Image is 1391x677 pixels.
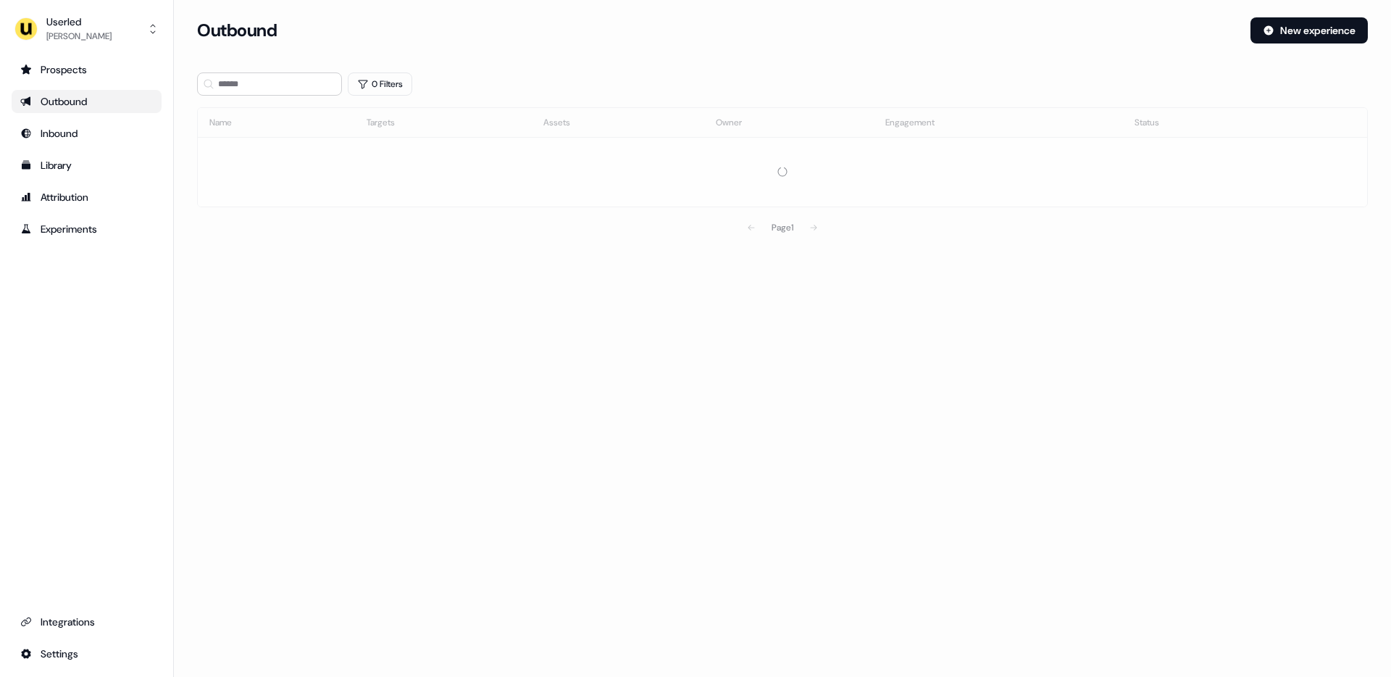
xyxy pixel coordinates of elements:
div: Outbound [20,94,153,109]
h3: Outbound [197,20,277,41]
div: Settings [20,647,153,661]
div: Userled [46,14,112,29]
div: Library [20,158,153,173]
a: Go to outbound experience [12,90,162,113]
a: Go to integrations [12,642,162,665]
button: 0 Filters [348,72,412,96]
button: New experience [1250,17,1368,43]
div: Prospects [20,62,153,77]
a: Go to prospects [12,58,162,81]
a: Go to Inbound [12,122,162,145]
div: Inbound [20,126,153,141]
div: [PERSON_NAME] [46,29,112,43]
div: Integrations [20,615,153,629]
a: Go to templates [12,154,162,177]
a: Go to experiments [12,217,162,241]
button: Userled[PERSON_NAME] [12,12,162,46]
a: Go to integrations [12,610,162,634]
div: Experiments [20,222,153,236]
div: Attribution [20,190,153,204]
a: Go to attribution [12,186,162,209]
